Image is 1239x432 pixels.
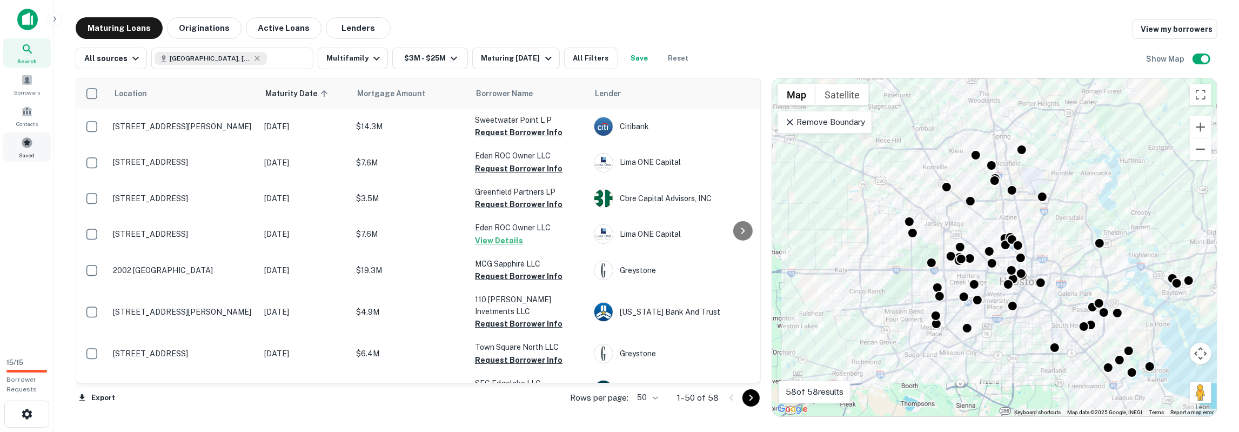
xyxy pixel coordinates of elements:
button: Show satellite imagery [815,84,869,105]
div: Lima ONE Capital [594,153,756,172]
p: MCG Sapphire LLC [475,258,583,270]
th: Borrower Name [470,78,588,109]
p: 2002 [GEOGRAPHIC_DATA] [113,265,253,275]
p: [DATE] [264,121,345,132]
button: Map camera controls [1190,343,1211,364]
p: $3.5M [356,192,464,204]
p: [DATE] [264,348,345,360]
button: Keyboard shortcuts [1014,409,1061,416]
div: Berkadia [594,380,756,400]
a: Terms (opens in new tab) [1149,409,1164,415]
p: [STREET_ADDRESS] [113,349,253,358]
button: Maturing [DATE] [472,48,559,69]
button: Reset [661,48,696,69]
div: Lima ONE Capital [594,224,756,244]
div: Maturing [DATE] [481,52,554,65]
p: Town Square North LLC [475,341,583,353]
span: [GEOGRAPHIC_DATA], [GEOGRAPHIC_DATA], [GEOGRAPHIC_DATA] [170,54,251,63]
img: picture [594,154,613,172]
a: View my borrowers [1132,19,1217,39]
a: Report a map error [1170,409,1214,415]
p: [DATE] [264,264,345,276]
button: Lenders [326,17,391,39]
p: [STREET_ADDRESS] [113,194,253,203]
button: Multifamily [318,48,388,69]
p: Remove Boundary [785,116,865,129]
button: Export [76,390,118,406]
span: Mortgage Amount [357,87,439,100]
th: Maturity Date [259,78,351,109]
div: Greystone [594,344,756,363]
button: Zoom in [1190,116,1211,138]
button: All Filters [564,48,618,69]
div: Cbre Capital Advisors, INC [594,189,756,208]
span: Saved [19,151,35,159]
img: Google [775,402,811,416]
div: 50 [633,390,660,406]
button: Show street map [778,84,815,105]
span: Contacts [16,119,38,128]
button: View Details [475,234,523,247]
img: picture [594,381,613,399]
p: SEC Edgelake LLC [475,377,583,389]
th: Location [108,78,259,109]
span: Borrowers [14,88,40,97]
span: Borrower Requests [6,376,37,393]
button: Request Borrower Info [475,126,562,139]
a: Contacts [3,101,51,130]
button: Save your search to get updates of matches that match your search criteria. [622,48,657,69]
p: [DATE] [264,228,345,240]
img: picture [594,303,613,321]
p: [DATE] [264,157,345,169]
img: picture [594,261,613,280]
p: $4.9M [356,306,464,318]
button: Toggle fullscreen view [1190,84,1211,105]
div: Search [3,38,51,68]
p: $19.3M [356,264,464,276]
p: $6.4M [356,348,464,360]
span: Location [114,87,147,100]
button: All sources [76,48,147,69]
a: Saved [3,132,51,162]
img: picture [594,117,613,136]
span: Search [17,57,37,65]
a: Open this area in Google Maps (opens a new window) [775,402,811,416]
p: Rows per page: [570,391,628,404]
p: Eden ROC Owner LLC [475,150,583,162]
button: Request Borrower Info [475,270,562,283]
img: capitalize-icon.png [17,9,38,30]
button: Go to next page [742,389,760,407]
p: Eden ROC Owner LLC [475,222,583,234]
iframe: Chat Widget [1185,345,1239,397]
a: Borrowers [3,70,51,99]
button: Originations [167,17,242,39]
p: $14.3M [356,121,464,132]
div: 0 0 [772,78,1217,416]
p: $7.6M [356,228,464,240]
span: Lender [595,87,621,100]
span: Borrower Name [476,87,533,100]
p: [STREET_ADDRESS] [113,157,253,167]
img: picture [594,225,613,243]
th: Mortgage Amount [351,78,470,109]
div: All sources [84,52,142,65]
p: [STREET_ADDRESS] [113,229,253,239]
p: Sweetwater Point L P [475,114,583,126]
div: [US_STATE] Bank And Trust [594,302,756,322]
p: $7.6M [356,157,464,169]
p: [DATE] [264,306,345,318]
img: picture [594,344,613,363]
p: [DATE] [264,192,345,204]
span: 15 / 15 [6,358,23,367]
span: Map data ©2025 Google, INEGI [1067,409,1142,415]
th: Lender [588,78,761,109]
p: 1–50 of 58 [677,391,719,404]
img: picture [594,189,613,208]
button: Zoom out [1190,138,1211,160]
button: Request Borrower Info [475,198,562,211]
button: $3M - $25M [392,48,468,69]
